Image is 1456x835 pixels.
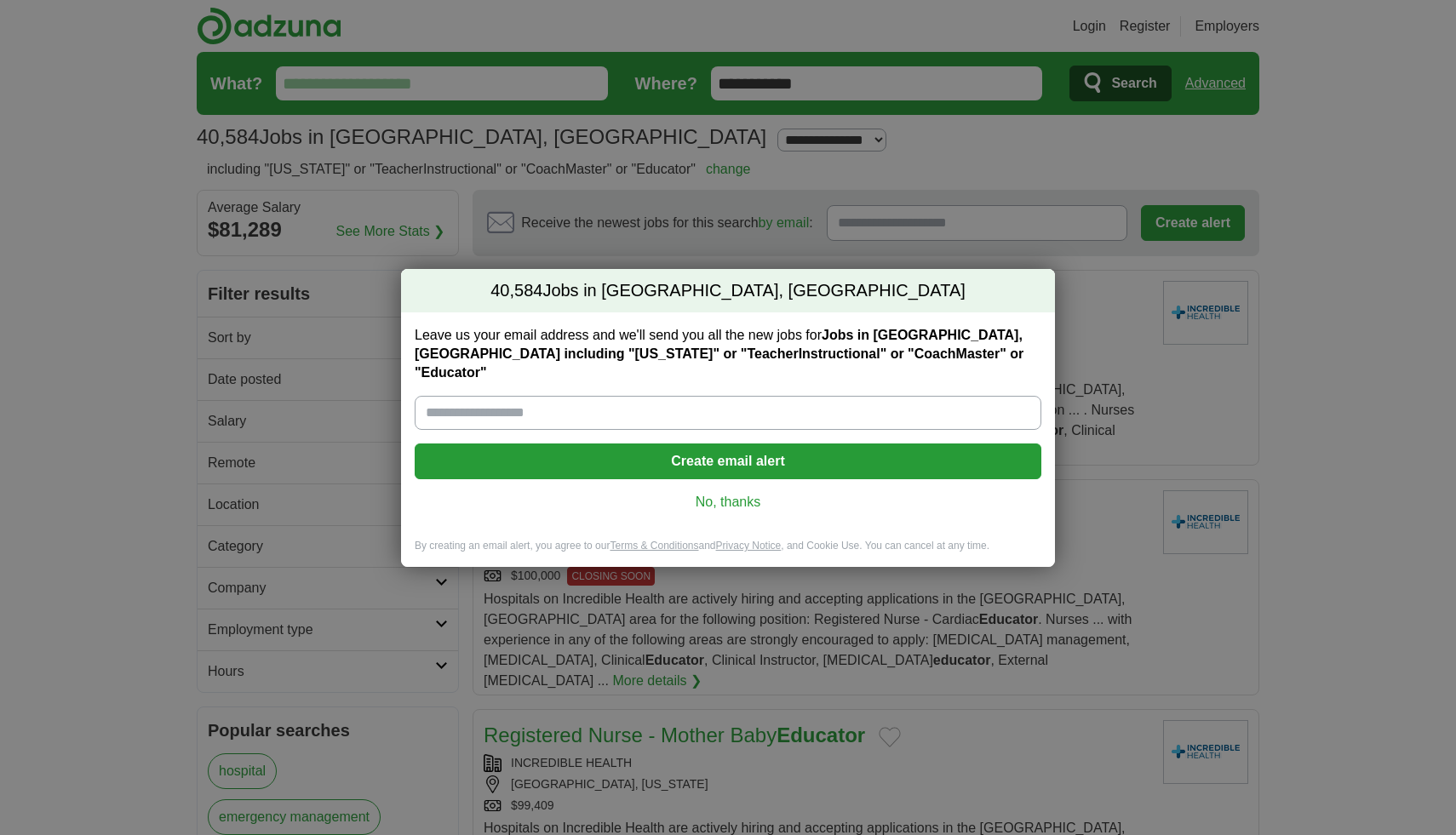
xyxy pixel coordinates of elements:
a: Privacy Notice [716,540,782,552]
label: Leave us your email address and we'll send you all the new jobs for [415,326,1041,382]
a: Terms & Conditions [610,540,698,552]
a: No, thanks [428,493,1028,512]
h2: Jobs in [GEOGRAPHIC_DATA], [GEOGRAPHIC_DATA] [401,269,1055,313]
span: 40,584 [490,279,542,303]
button: Create email alert [415,443,1041,479]
strong: Jobs in [GEOGRAPHIC_DATA], [GEOGRAPHIC_DATA] including "[US_STATE]" or "TeacherInstructional" or ... [415,328,1023,380]
div: By creating an email alert, you agree to our and , and Cookie Use. You can cancel at any time. [401,539,1055,567]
